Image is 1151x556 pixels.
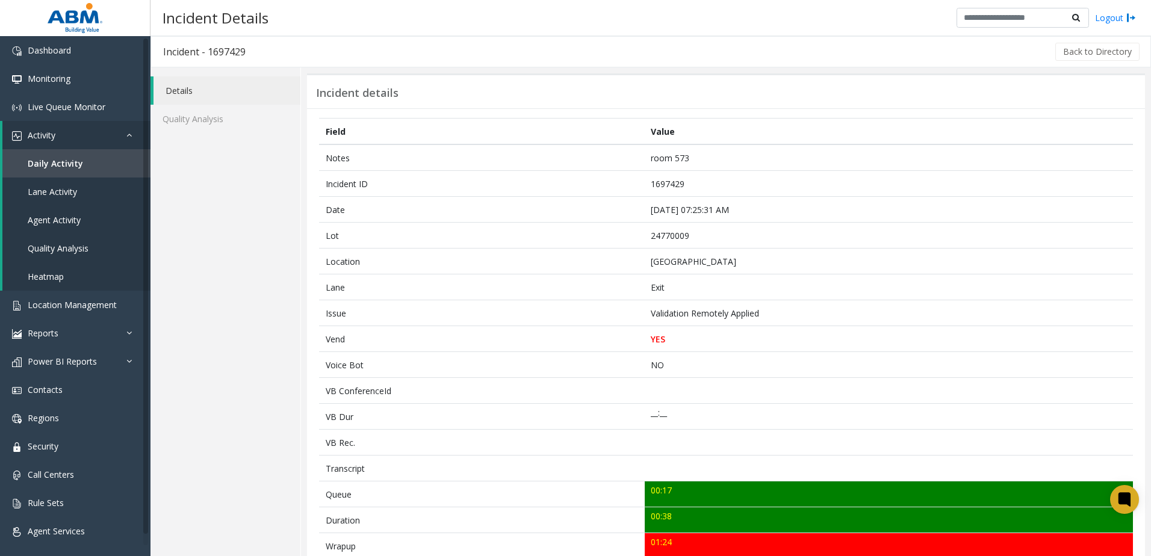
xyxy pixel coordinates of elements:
span: Call Centers [28,469,74,480]
td: VB ConferenceId [319,378,645,404]
p: YES [651,333,1126,345]
span: Power BI Reports [28,356,97,367]
a: Lane Activity [2,178,150,206]
img: 'icon' [12,103,22,113]
span: Live Queue Monitor [28,101,105,113]
a: Daily Activity [2,149,150,178]
td: 00:38 [645,507,1133,533]
td: room 573 [645,144,1133,171]
p: NO [651,359,1126,371]
td: Vend [319,326,645,352]
span: Reports [28,327,58,339]
h3: Incident details [316,87,399,100]
a: Quality Analysis [2,234,150,262]
span: Quality Analysis [28,242,88,254]
img: 'icon' [12,329,22,339]
img: 'icon' [12,527,22,537]
img: 'icon' [12,386,22,395]
img: 'icon' [12,131,22,141]
th: Value [645,119,1133,145]
td: VB Dur [319,404,645,430]
span: Agent Activity [28,214,81,226]
span: Rule Sets [28,497,64,508]
td: Date [319,197,645,223]
a: Logout [1095,11,1136,24]
td: Notes [319,144,645,171]
td: VB Rec. [319,430,645,456]
a: Details [154,76,300,105]
img: 'icon' [12,442,22,452]
span: Security [28,440,58,452]
span: Location Management [28,299,117,310]
span: Dashboard [28,45,71,56]
td: Duration [319,507,645,533]
span: Activity [28,129,55,141]
img: 'icon' [12,75,22,84]
td: [GEOGRAPHIC_DATA] [645,249,1133,274]
td: 1697429 [645,171,1133,197]
h3: Incident Details [157,3,275,32]
td: Lane [319,274,645,300]
td: Validation Remotely Applied [645,300,1133,326]
span: Monitoring [28,73,70,84]
span: Agent Services [28,525,85,537]
img: 'icon' [12,414,22,424]
img: 'icon' [12,301,22,310]
td: Queue [319,481,645,507]
span: Contacts [28,384,63,395]
td: Transcript [319,456,645,481]
span: Daily Activity [28,158,83,169]
td: Issue [319,300,645,326]
td: __:__ [645,404,1133,430]
td: Exit [645,274,1133,300]
img: 'icon' [12,499,22,508]
img: logout [1126,11,1136,24]
img: 'icon' [12,46,22,56]
td: [DATE] 07:25:31 AM [645,197,1133,223]
td: 24770009 [645,223,1133,249]
th: Field [319,119,645,145]
h3: Incident - 1697429 [151,38,258,66]
span: Heatmap [28,271,64,282]
span: Lane Activity [28,186,77,197]
span: Regions [28,412,59,424]
a: Quality Analysis [150,105,300,133]
td: Location [319,249,645,274]
td: 00:17 [645,481,1133,507]
td: Voice Bot [319,352,645,378]
img: 'icon' [12,357,22,367]
td: Incident ID [319,171,645,197]
img: 'icon' [12,471,22,480]
button: Back to Directory [1055,43,1140,61]
a: Agent Activity [2,206,150,234]
td: Lot [319,223,645,249]
a: Activity [2,121,150,149]
a: Heatmap [2,262,150,291]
